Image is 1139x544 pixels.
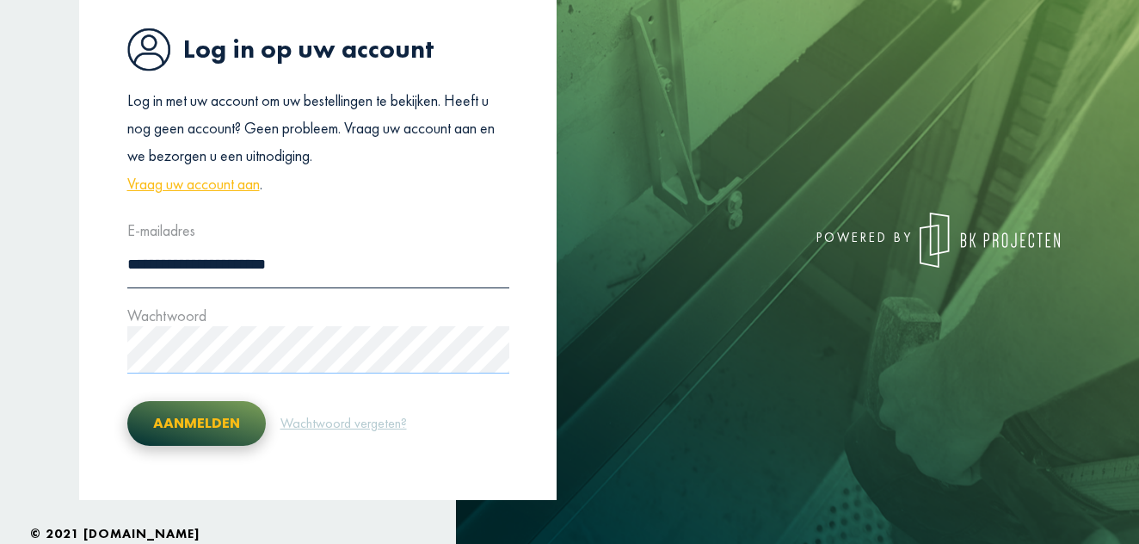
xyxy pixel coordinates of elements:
[127,170,260,198] a: Vraag uw account aan
[127,302,206,330] label: Wachtwoord
[127,28,509,71] h1: Log in op uw account
[920,213,1060,268] img: logo
[280,412,408,435] a: Wachtwoord vergeten?
[127,87,509,199] p: Log in met uw account om uw bestellingen te bekijken. Heeft u nog geen account? Geen probleem. Vr...
[127,28,170,71] img: icon
[127,401,266,446] button: Aanmelden
[127,217,195,244] label: E-mailadres
[30,526,1109,541] h6: © 2021 [DOMAIN_NAME]
[582,213,1060,268] div: powered by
